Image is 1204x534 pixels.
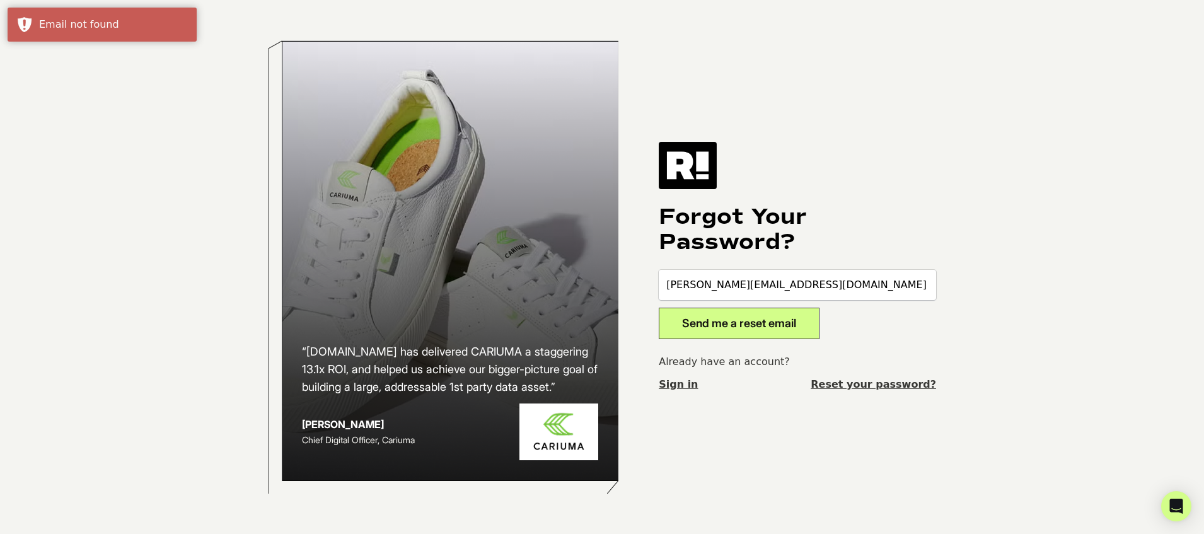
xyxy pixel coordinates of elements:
[659,308,819,339] button: Send me a reset email
[302,418,384,431] strong: [PERSON_NAME]
[519,403,598,461] img: Cariuma
[302,434,415,445] span: Chief Digital Officer, Cariuma
[811,377,936,392] a: Reset your password?
[659,142,717,189] img: Retention.com
[659,377,698,392] a: Sign in
[659,354,936,369] p: Already have an account?
[1161,491,1191,521] div: Open Intercom Messenger
[39,17,187,32] div: Email not found
[659,204,936,255] h1: Forgot Your Password?
[302,343,598,396] h2: “[DOMAIN_NAME] has delivered CARIUMA a staggering 13.1x ROI, and helped us achieve our bigger-pic...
